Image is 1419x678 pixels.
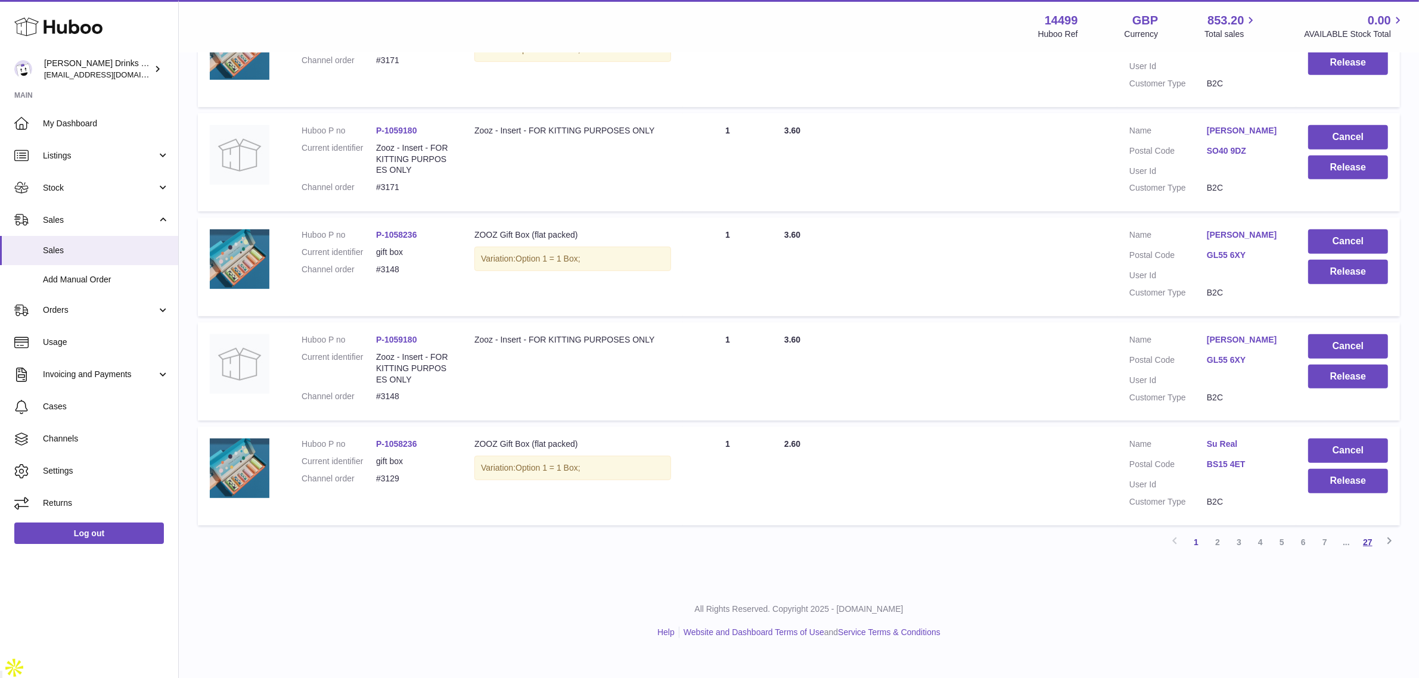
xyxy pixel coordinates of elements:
[210,438,269,498] img: Stepan_Komar_remove_logo__make_variations_of_this_image__keep_it_the_same_1968e2f6-70ca-40dd-8bfa...
[376,264,451,275] dd: #3148
[474,125,671,136] div: Zooz - Insert - FOR KITTING PURPOSES ONLY
[1207,392,1284,403] dd: B2C
[1045,13,1078,29] strong: 14499
[43,465,169,477] span: Settings
[302,247,376,258] dt: Current identifier
[1250,531,1271,553] a: 4
[1304,13,1405,40] a: 0.00 AVAILABLE Stock Total
[302,473,376,484] dt: Channel order
[1129,250,1207,264] dt: Postal Code
[1129,496,1207,508] dt: Customer Type
[376,473,451,484] dd: #3129
[1185,531,1207,553] a: 1
[43,304,157,316] span: Orders
[474,456,671,480] div: Variation:
[43,214,157,226] span: Sales
[1129,270,1207,281] dt: User Id
[302,55,376,66] dt: Channel order
[1038,29,1078,40] div: Huboo Ref
[1129,354,1207,369] dt: Postal Code
[210,229,269,289] img: Stepan_Komar_remove_logo__make_variations_of_this_image__keep_it_the_same_1968e2f6-70ca-40dd-8bfa...
[1228,531,1250,553] a: 3
[1336,531,1357,553] span: ...
[43,245,169,256] span: Sales
[302,264,376,275] dt: Channel order
[784,230,800,240] span: 3.60
[43,401,169,412] span: Cases
[1204,29,1257,40] span: Total sales
[1204,13,1257,40] a: 853.20 Total sales
[1207,229,1284,241] a: [PERSON_NAME]
[302,142,376,176] dt: Current identifier
[1308,155,1388,180] button: Release
[1129,125,1207,139] dt: Name
[302,438,376,450] dt: Huboo P no
[1314,531,1336,553] a: 7
[376,335,417,344] a: P-1059180
[474,247,671,271] div: Variation:
[683,8,772,107] td: 1
[302,182,376,193] dt: Channel order
[1368,13,1391,29] span: 0.00
[683,427,772,525] td: 1
[683,113,772,212] td: 1
[376,55,451,66] dd: #3171
[14,523,164,544] a: Log out
[1271,531,1293,553] a: 5
[302,229,376,241] dt: Huboo P no
[1207,250,1284,261] a: GL55 6XY
[376,352,451,385] dd: Zooz - Insert - FOR KITTING PURPOSES ONLY
[784,335,800,344] span: 3.60
[43,182,157,194] span: Stock
[1207,334,1284,346] a: [PERSON_NAME]
[1207,459,1284,470] a: BS15 4ET
[474,438,671,450] div: ZOOZ Gift Box (flat packed)
[1207,287,1284,298] dd: B2C
[784,439,800,449] span: 2.60
[784,126,800,135] span: 3.60
[1207,496,1284,508] dd: B2C
[1129,459,1207,473] dt: Postal Code
[210,334,269,394] img: no-photo.jpg
[1129,479,1207,490] dt: User Id
[683,322,772,421] td: 1
[376,247,451,258] dd: gift box
[188,604,1409,615] p: All Rights Reserved. Copyright 2025 - [DOMAIN_NAME]
[43,369,157,380] span: Invoicing and Payments
[1308,365,1388,389] button: Release
[1129,287,1207,298] dt: Customer Type
[1207,182,1284,194] dd: B2C
[1207,438,1284,450] a: Su Real
[302,391,376,402] dt: Channel order
[1308,334,1388,359] button: Cancel
[1125,29,1159,40] div: Currency
[43,150,157,161] span: Listings
[1207,354,1284,366] a: GL55 6XY
[1129,229,1207,244] dt: Name
[838,627,940,637] a: Service Terms & Conditions
[1357,531,1378,553] a: 27
[43,118,169,129] span: My Dashboard
[376,126,417,135] a: P-1059180
[376,456,451,467] dd: gift box
[1129,166,1207,177] dt: User Id
[376,439,417,449] a: P-1058236
[44,58,151,80] div: [PERSON_NAME] Drinks LTD (t/a Zooz)
[1308,469,1388,493] button: Release
[1207,145,1284,157] a: SO40 9DZ
[1207,78,1284,89] dd: B2C
[1129,182,1207,194] dt: Customer Type
[44,70,175,79] span: [EMAIL_ADDRESS][DOMAIN_NAME]
[679,627,940,638] li: and
[657,627,675,637] a: Help
[683,217,772,316] td: 1
[302,352,376,385] dt: Current identifier
[376,391,451,402] dd: #3148
[302,125,376,136] dt: Huboo P no
[302,334,376,346] dt: Huboo P no
[43,274,169,285] span: Add Manual Order
[684,627,824,637] a: Website and Dashboard Terms of Use
[1207,531,1228,553] a: 2
[210,125,269,185] img: no-photo.jpg
[376,230,417,240] a: P-1058236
